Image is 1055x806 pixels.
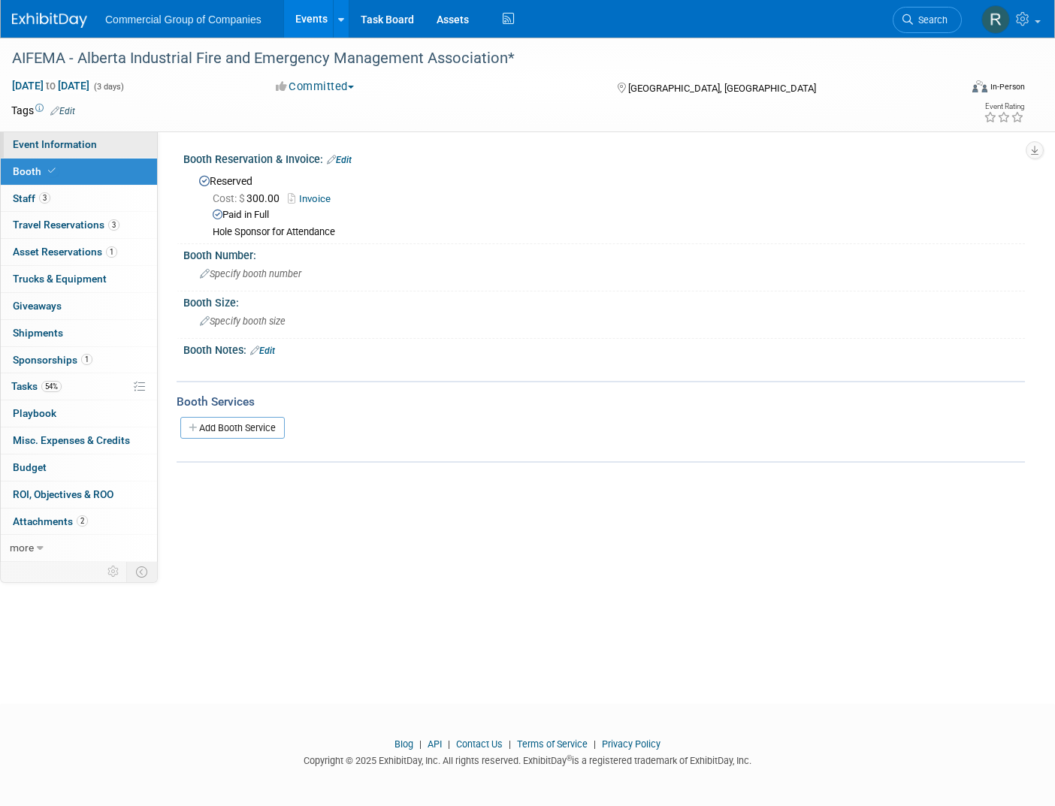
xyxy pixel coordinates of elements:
[1,320,157,346] a: Shipments
[13,354,92,366] span: Sponsorships
[180,417,285,439] a: Add Booth Service
[50,106,75,116] a: Edit
[13,138,97,150] span: Event Information
[1,400,157,427] a: Playbook
[213,226,1014,239] div: Hole Sponsor for Attendance
[1,186,157,212] a: Staff3
[1,481,157,508] a: ROI, Objectives & ROO
[327,155,352,165] a: Edit
[44,80,58,92] span: to
[893,7,962,33] a: Search
[127,562,158,581] td: Toggle Event Tabs
[13,192,50,204] span: Staff
[106,246,117,258] span: 1
[567,754,572,762] sup: ®
[81,354,92,365] span: 1
[13,165,59,177] span: Booth
[183,148,1025,168] div: Booth Reservation & Invoice:
[288,193,338,204] a: Invoice
[505,738,515,750] span: |
[7,45,939,72] div: AIFEMA - Alberta Industrial Fire and Emergency Management Association*
[1,158,157,185] a: Booth
[428,738,442,750] a: API
[213,208,1014,222] div: Paid in Full
[11,380,62,392] span: Tasks
[177,394,1025,410] div: Booth Services
[108,219,119,231] span: 3
[1,427,157,454] a: Misc. Expenses & Credits
[195,170,1014,239] div: Reserved
[1,454,157,481] a: Budget
[77,515,88,527] span: 2
[13,273,107,285] span: Trucks & Equipment
[990,81,1025,92] div: In-Person
[39,192,50,204] span: 3
[456,738,503,750] a: Contact Us
[13,488,113,500] span: ROI, Objectives & ROO
[1,509,157,535] a: Attachments2
[213,192,246,204] span: Cost: $
[13,461,47,473] span: Budget
[913,14,948,26] span: Search
[1,293,157,319] a: Giveaways
[183,244,1025,263] div: Booth Number:
[213,192,286,204] span: 300.00
[1,212,157,238] a: Travel Reservations3
[602,738,661,750] a: Privacy Policy
[984,103,1024,110] div: Event Rating
[1,266,157,292] a: Trucks & Equipment
[183,339,1025,358] div: Booth Notes:
[200,315,286,327] span: Specify booth size
[444,738,454,750] span: |
[1,131,157,158] a: Event Information
[13,515,88,527] span: Attachments
[394,738,413,750] a: Blog
[628,83,816,94] span: [GEOGRAPHIC_DATA], [GEOGRAPHIC_DATA]
[13,300,62,312] span: Giveaways
[92,82,124,92] span: (3 days)
[13,219,119,231] span: Travel Reservations
[13,246,117,258] span: Asset Reservations
[972,80,987,92] img: Format-Inperson.png
[41,381,62,392] span: 54%
[48,167,56,175] i: Booth reservation complete
[271,79,360,95] button: Committed
[11,103,75,118] td: Tags
[590,738,600,750] span: |
[517,738,588,750] a: Terms of Service
[200,268,301,279] span: Specify booth number
[1,373,157,400] a: Tasks54%
[1,239,157,265] a: Asset Reservations1
[13,434,130,446] span: Misc. Expenses & Credits
[416,738,425,750] span: |
[183,291,1025,310] div: Booth Size:
[12,13,87,28] img: ExhibitDay
[875,78,1025,101] div: Event Format
[981,5,1010,34] img: Rod Leland
[10,542,34,554] span: more
[250,346,275,356] a: Edit
[1,535,157,561] a: more
[13,327,63,339] span: Shipments
[105,14,261,26] span: Commercial Group of Companies
[101,562,127,581] td: Personalize Event Tab Strip
[11,79,90,92] span: [DATE] [DATE]
[13,407,56,419] span: Playbook
[1,347,157,373] a: Sponsorships1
